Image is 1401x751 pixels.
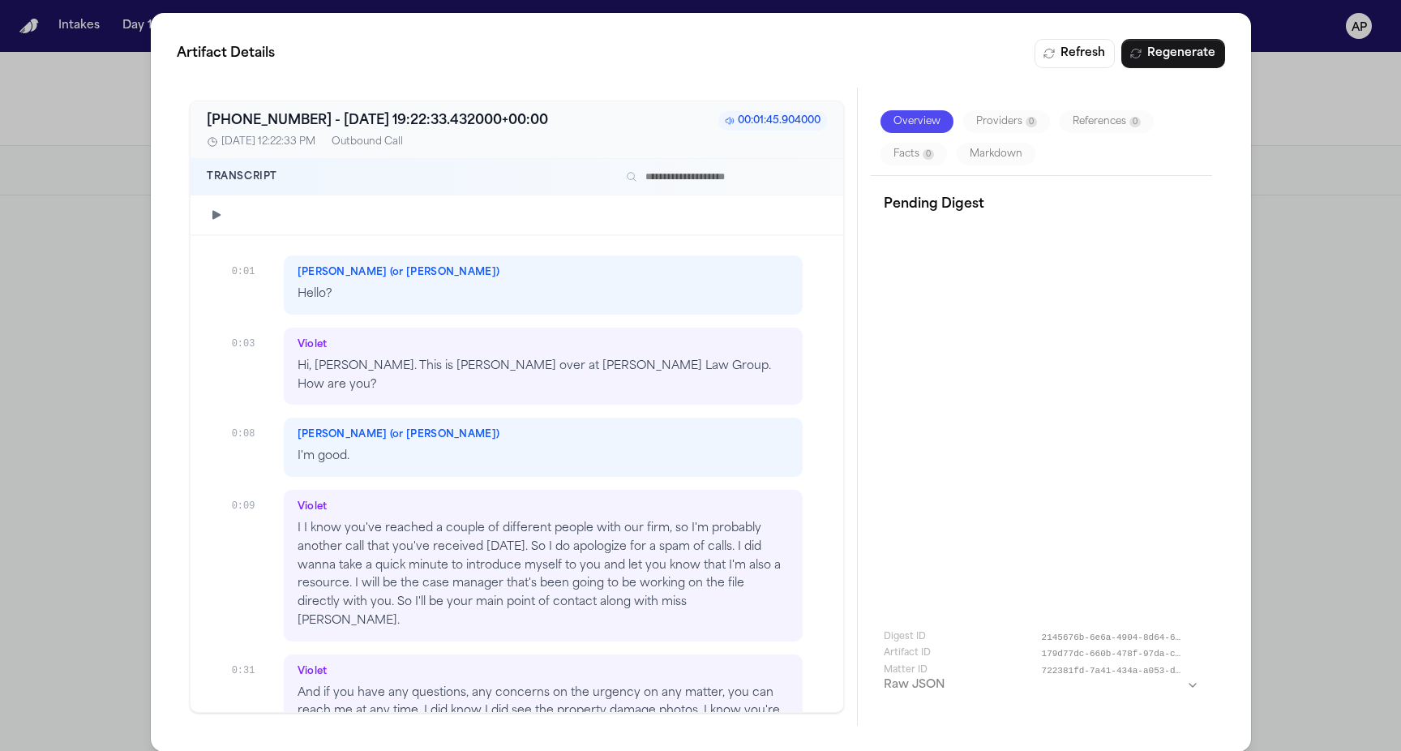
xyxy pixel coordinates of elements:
[1041,631,1182,645] span: 2145676b-6e6a-4904-8d64-635a17b3a3fc
[880,110,953,133] button: Overview
[1041,647,1198,661] button: 179d77dc-660b-478f-97da-c2e5540356bc
[884,677,1198,693] button: Raw JSON
[231,418,270,440] div: 0:08
[923,149,934,160] span: 0
[231,255,270,278] div: 0:01
[297,338,327,351] span: Violet
[1041,647,1182,661] span: 179d77dc-660b-478f-97da-c2e5540356bc
[880,143,947,165] button: Facts0
[1041,631,1198,645] button: 2145676b-6e6a-4904-8d64-635a17b3a3fc
[1060,110,1154,133] button: References0
[231,490,802,642] div: 0:09VioletI I know you've reached a couple of different people with our firm, so I'm probably ano...
[1026,117,1037,127] span: 0
[963,110,1050,133] button: Providers0
[297,665,327,678] span: Violet
[957,143,1035,165] button: Markdown
[297,500,327,513] span: Violet
[207,111,548,131] h3: [PHONE_NUMBER] - [DATE] 19:22:33.432000+00:00
[221,135,315,148] span: [DATE] 12:22:33 PM
[231,418,802,477] div: 0:08[PERSON_NAME] (or [PERSON_NAME])I'm good.
[231,328,802,406] div: 0:03VioletHi, [PERSON_NAME]. This is [PERSON_NAME] over at [PERSON_NAME] Law Group. How are you?
[884,631,926,645] span: Digest ID
[297,285,788,304] p: Hello?
[297,428,499,441] span: [PERSON_NAME] (or [PERSON_NAME])
[231,490,270,513] div: 0:09
[177,44,275,63] span: Artifact Details
[884,677,945,693] h3: Raw JSON
[718,111,827,131] span: 00:01:45.904000
[231,654,270,677] div: 0:31
[884,647,931,661] span: Artifact ID
[207,170,277,183] h4: Transcript
[231,328,270,350] div: 0:03
[884,195,1198,213] h3: Pending Digest
[297,358,788,395] p: Hi, [PERSON_NAME]. This is [PERSON_NAME] over at [PERSON_NAME] Law Group. How are you?
[1120,39,1224,68] button: Regenerate Digest
[297,448,788,466] p: I'm good.
[1129,117,1141,127] span: 0
[332,135,403,148] div: Outbound Call
[231,255,802,315] div: 0:01[PERSON_NAME] (or [PERSON_NAME])Hello?
[1041,664,1198,678] button: 722381fd-7a41-434a-a053-d3bfe0910c29
[884,664,928,678] span: Matter ID
[297,266,499,279] span: [PERSON_NAME] (or [PERSON_NAME])
[297,520,788,631] p: I I know you've reached a couple of different people with our firm, so I'm probably another call ...
[1041,664,1182,678] span: 722381fd-7a41-434a-a053-d3bfe0910c29
[1034,39,1114,68] button: Refresh Digest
